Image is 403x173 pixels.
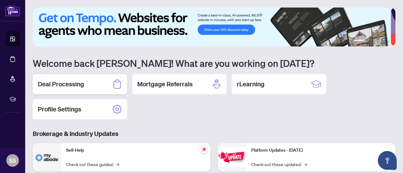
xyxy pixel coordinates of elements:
button: Open asap [378,151,397,170]
span: → [304,161,307,168]
h1: Welcome back [PERSON_NAME]! What are you working on [DATE]? [33,57,395,69]
img: Platform Updates - June 23, 2025 [218,147,246,167]
button: 4 [377,40,379,43]
img: Self-Help [33,143,61,171]
h2: Deal Processing [38,80,84,89]
img: logo [5,5,20,16]
h2: rLearning [237,80,264,89]
p: Self-Help [66,147,205,154]
p: Platform Updates - [DATE] [251,147,390,154]
a: Check out these guides!→ [66,161,119,168]
img: Slide 0 [33,8,391,46]
h2: Profile Settings [38,105,81,114]
span: pushpin [200,146,208,153]
button: 3 [372,40,374,43]
span: → [116,161,119,168]
button: 1 [354,40,364,43]
button: 2 [366,40,369,43]
span: SS [9,156,16,165]
h2: Mortgage Referrals [137,80,193,89]
h3: Brokerage & Industry Updates [33,129,395,138]
button: 6 [387,40,389,43]
button: 5 [382,40,384,43]
a: Check out these updates!→ [251,161,307,168]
